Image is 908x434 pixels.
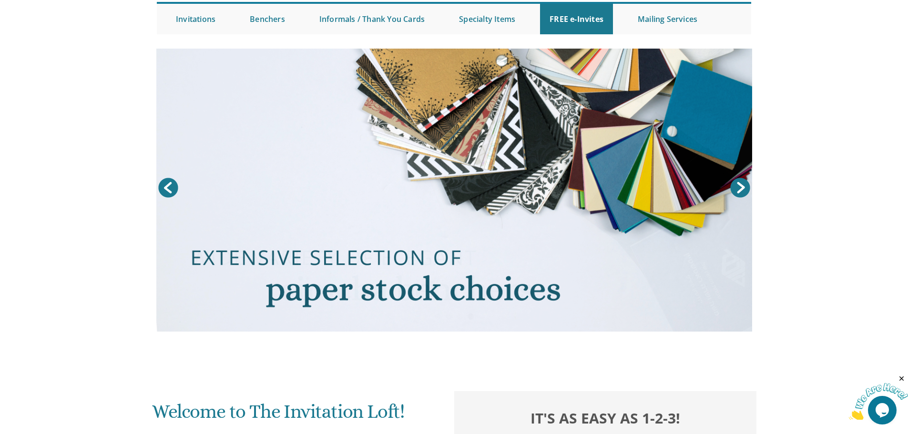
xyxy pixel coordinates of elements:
[540,4,613,34] a: FREE e-Invites
[152,401,435,429] h1: Welcome to The Invitation Loft!
[166,4,225,34] a: Invitations
[728,176,752,200] a: Next
[449,4,525,34] a: Specialty Items
[156,176,180,200] a: Prev
[628,4,707,34] a: Mailing Services
[310,4,434,34] a: Informals / Thank You Cards
[464,407,747,429] h2: It's as easy as 1-2-3!
[849,374,908,420] iframe: chat widget
[240,4,295,34] a: Benchers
